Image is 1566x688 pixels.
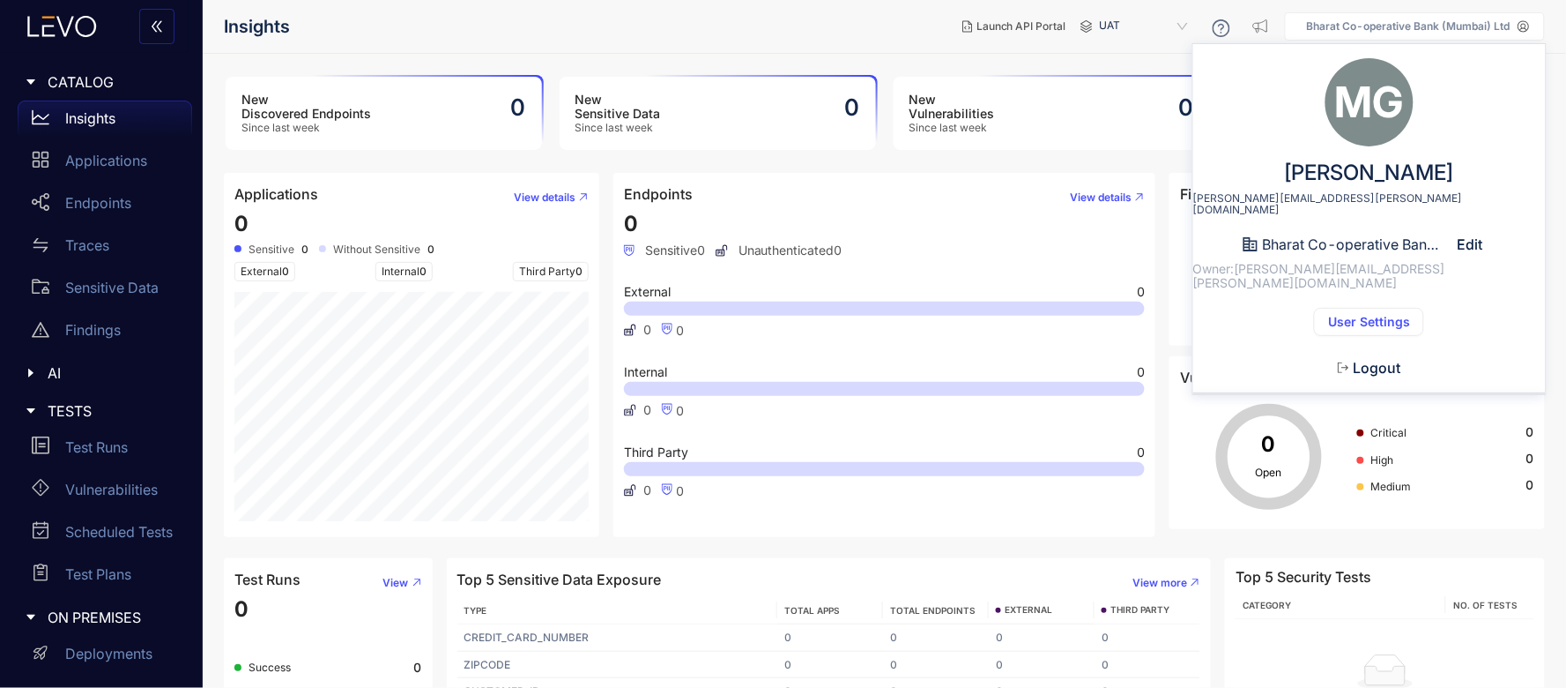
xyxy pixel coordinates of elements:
span: ON PREMISES [48,609,178,625]
div: ON PREMISES [11,599,192,636]
td: CREDIT_CARD_NUMBER [457,624,778,652]
button: View more [1118,569,1200,597]
span: swap [32,236,49,254]
span: [PERSON_NAME][EMAIL_ADDRESS][PERSON_NAME][DOMAIN_NAME] [1193,192,1546,217]
span: View [383,577,409,589]
span: Edit [1458,236,1483,252]
span: 0 [234,211,249,236]
span: 0 [676,483,684,498]
span: 0 [1137,446,1145,459]
b: 0 [427,243,434,256]
span: External [624,286,671,298]
a: Sensitive Data [18,270,192,312]
td: 0 [883,652,989,679]
span: 0 [676,323,684,338]
span: 0 [1526,452,1534,466]
b: 0 [301,243,308,256]
h3: New Vulnerabilities [909,93,995,121]
span: Unauthenticated 0 [716,243,842,258]
a: Scheduled Tests [18,514,192,557]
button: View details [1056,183,1145,212]
span: EXTERNAL [1005,605,1052,616]
a: Test Plans [18,557,192,599]
span: UAT [1100,12,1191,41]
p: Traces [65,237,109,253]
span: caret-right [25,405,37,417]
span: 0 [1526,478,1534,492]
span: TYPE [464,605,487,616]
a: Applications [18,143,192,185]
span: User Settings [1328,315,1410,329]
button: Launch API Portal [948,12,1080,41]
span: View more [1132,577,1187,589]
div: AI [11,355,192,392]
span: Success [249,661,291,674]
button: User Settings [1314,308,1424,336]
p: Test Plans [65,566,131,582]
p: Applications [65,153,147,168]
div: CATALOG [11,64,192,101]
a: Vulnerabilities [18,472,192,514]
span: Sensitive [249,243,294,256]
span: caret-right [25,367,37,379]
span: Third Party [624,446,688,459]
button: double-left [139,9,174,44]
td: 0 [883,624,989,652]
span: THIRD PARTY [1110,605,1169,616]
span: [PERSON_NAME] [1284,161,1455,185]
span: 0 [234,596,249,622]
td: 0 [989,624,1095,652]
h4: Top 5 Sensitive Data Exposure [457,572,662,587]
span: 0 [419,265,427,278]
p: Deployments [65,646,152,662]
a: Findings [18,312,192,355]
span: Logout [1353,360,1400,376]
p: Endpoints [65,195,131,211]
h3: New Discovered Endpoints [241,93,371,121]
h4: Applications [234,186,318,202]
td: 0 [777,652,883,679]
td: 0 [1095,652,1200,679]
button: View [369,569,422,597]
button: Edit [1444,230,1497,258]
span: Insights [224,17,290,37]
span: Category [1243,600,1291,610]
span: Launch API Portal [976,20,1066,33]
a: Deployments [18,637,192,679]
span: Since last week [575,122,661,134]
td: 0 [989,652,1095,679]
span: External [234,262,295,281]
h4: Findings [1180,186,1238,202]
span: Internal [624,366,667,378]
span: Sensitive 0 [624,243,705,258]
span: View details [514,191,575,204]
span: 0 [643,323,651,337]
span: warning [32,321,49,339]
p: Insights [65,110,115,126]
span: Medium [1371,480,1412,493]
p: Findings [65,322,121,338]
span: caret-right [25,76,37,88]
span: 0 [1137,366,1145,378]
b: 0 [414,661,422,675]
span: 0 [676,403,684,418]
h2: 0 [511,94,526,121]
h4: Endpoints [624,186,693,202]
span: CATALOG [48,74,178,90]
span: 0 [1137,286,1145,298]
span: Without Sensitive [333,243,420,256]
span: 0 [643,483,651,497]
span: Internal [375,262,433,281]
h2: 0 [1178,94,1193,121]
td: ZIPCODE [457,652,778,679]
span: 0 [624,211,638,236]
button: Logout [1324,354,1414,382]
span: double-left [150,19,164,35]
span: Critical [1371,426,1407,439]
p: Bharat Co-operative Bank (Mumbai) Ltd [1307,20,1510,33]
h2: 0 [845,94,860,121]
button: View details [500,183,589,212]
h4: Vulnerabilities [1180,370,1275,385]
div: TESTS [11,393,192,430]
span: Owner: [PERSON_NAME][EMAIL_ADDRESS][PERSON_NAME][DOMAIN_NAME] [1193,262,1546,290]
